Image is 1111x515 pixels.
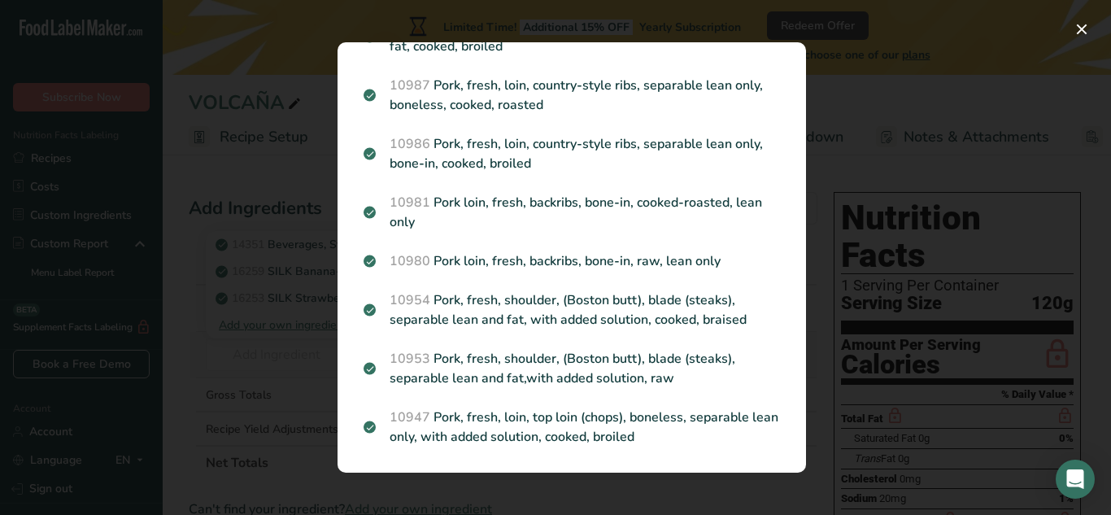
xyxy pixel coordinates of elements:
[390,194,430,212] span: 10981
[364,251,780,271] p: Pork loin, fresh, backribs, bone-in, raw, lean only
[390,350,430,368] span: 10953
[390,135,430,153] span: 10986
[390,76,430,94] span: 10987
[364,193,780,232] p: Pork loin, fresh, backribs, bone-in, cooked-roasted, lean only
[364,134,780,173] p: Pork, fresh, loin, country-style ribs, separable lean only, bone-in, cooked, broiled
[390,291,430,309] span: 10954
[390,408,430,426] span: 10947
[364,290,780,330] p: Pork, fresh, shoulder, (Boston butt), blade (steaks), separable lean and fat, with added solution...
[364,76,780,115] p: Pork, fresh, loin, country-style ribs, separable lean only, boneless, cooked, roasted
[390,252,430,270] span: 10980
[364,349,780,388] p: Pork, fresh, shoulder, (Boston butt), blade (steaks), separable lean and fat,with added solution,...
[1056,460,1095,499] div: Open Intercom Messenger
[364,408,780,447] p: Pork, fresh, loin, top loin (chops), boneless, separable lean only, with added solution, cooked, ...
